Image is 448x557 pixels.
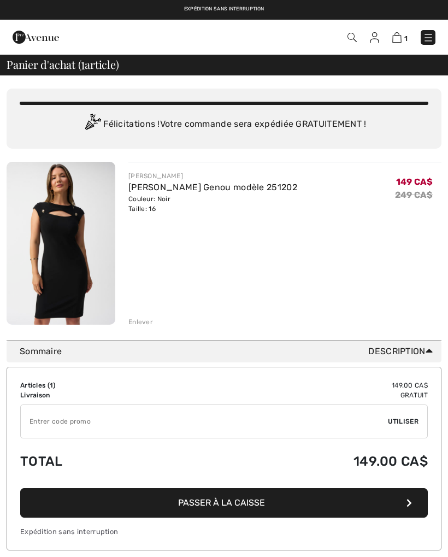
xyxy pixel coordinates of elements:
a: 1ère Avenue [13,31,59,42]
s: 249 CA$ [395,190,433,200]
span: 1 [404,34,408,43]
span: Passer à la caisse [178,497,265,508]
img: 1ère Avenue [13,26,59,48]
img: Panier d'achat [392,32,402,43]
div: [PERSON_NAME] [128,171,297,181]
td: 149.00 CA$ [168,380,428,390]
span: Description [368,345,437,358]
td: 149.00 CA$ [168,443,428,480]
span: Panier d'achat ( article) [7,59,119,70]
input: Code promo [21,405,388,438]
div: Couleur: Noir Taille: 16 [128,194,297,214]
div: Enlever [128,317,153,327]
span: Utiliser [388,417,418,426]
div: Sommaire [20,345,437,358]
img: Recherche [347,33,357,42]
td: Gratuit [168,390,428,400]
span: 1 [50,382,53,389]
img: Mes infos [370,32,379,43]
td: Livraison [20,390,168,400]
td: Articles ( ) [20,380,168,390]
span: 1 [81,56,85,71]
img: Congratulation2.svg [81,114,103,136]
img: Menu [423,32,434,43]
div: Félicitations ! Votre commande sera expédiée GRATUITEMENT ! [20,114,428,136]
a: [PERSON_NAME] Genou modèle 251202 [128,182,297,192]
td: Total [20,443,168,480]
a: 1 [392,31,408,44]
span: 149 CA$ [396,177,433,187]
div: Expédition sans interruption [20,526,428,537]
img: Robe Fourreau Genou modèle 251202 [7,162,115,325]
button: Passer à la caisse [20,488,428,518]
